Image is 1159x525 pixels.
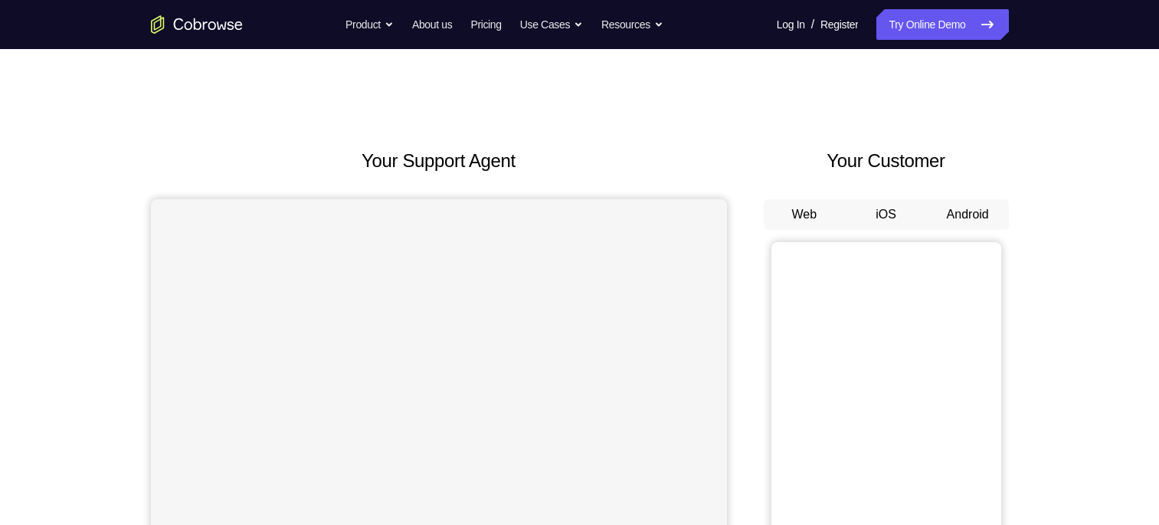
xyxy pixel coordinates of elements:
[811,15,814,34] span: /
[345,9,394,40] button: Product
[412,9,452,40] a: About us
[151,15,243,34] a: Go to the home page
[820,9,858,40] a: Register
[601,9,663,40] button: Resources
[470,9,501,40] a: Pricing
[876,9,1008,40] a: Try Online Demo
[845,199,927,230] button: iOS
[764,147,1009,175] h2: Your Customer
[151,147,727,175] h2: Your Support Agent
[520,9,583,40] button: Use Cases
[927,199,1009,230] button: Android
[777,9,805,40] a: Log In
[764,199,846,230] button: Web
